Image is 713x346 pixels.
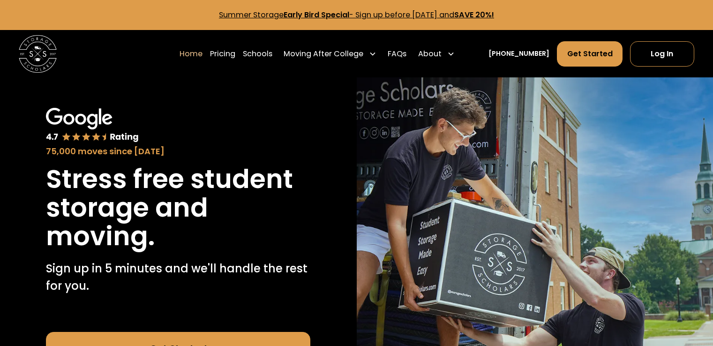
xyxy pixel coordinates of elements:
[19,35,57,73] img: Storage Scholars main logo
[243,41,272,67] a: Schools
[414,41,458,67] div: About
[454,9,494,20] strong: SAVE 20%!
[284,48,363,60] div: Moving After College
[280,41,380,67] div: Moving After College
[557,41,622,67] a: Get Started
[180,41,203,67] a: Home
[388,41,406,67] a: FAQs
[418,48,442,60] div: About
[46,260,310,294] p: Sign up in 5 minutes and we'll handle the rest for you.
[219,9,494,20] a: Summer StorageEarly Bird Special- Sign up before [DATE] andSAVE 20%!
[210,41,235,67] a: Pricing
[46,108,138,143] img: Google 4.7 star rating
[488,49,549,59] a: [PHONE_NUMBER]
[46,145,310,158] div: 75,000 moves since [DATE]
[630,41,694,67] a: Log In
[46,165,310,251] h1: Stress free student storage and moving.
[284,9,349,20] strong: Early Bird Special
